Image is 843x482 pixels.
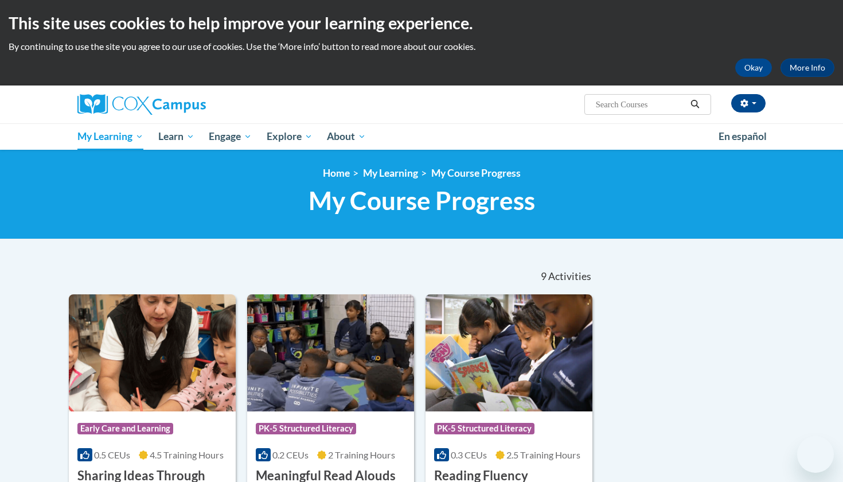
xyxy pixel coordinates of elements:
[60,123,783,150] div: Main menu
[328,449,395,460] span: 2 Training Hours
[77,94,295,115] a: Cox Campus
[256,423,356,434] span: PK-5 Structured Literacy
[158,130,194,143] span: Learn
[77,423,173,434] span: Early Care and Learning
[506,449,580,460] span: 2.5 Training Hours
[151,123,202,150] a: Learn
[735,59,772,77] button: Okay
[77,94,206,115] img: Cox Campus
[327,130,366,143] span: About
[686,98,704,111] button: Search
[272,449,309,460] span: 0.2 CEUs
[711,125,774,149] a: En español
[267,130,313,143] span: Explore
[434,423,534,434] span: PK-5 Structured Literacy
[70,123,151,150] a: My Learning
[431,167,521,179] a: My Course Progress
[259,123,320,150] a: Explore
[309,185,535,216] span: My Course Progress
[780,59,834,77] a: More Info
[247,294,414,411] img: Course Logo
[548,270,591,283] span: Activities
[94,449,130,460] span: 0.5 CEUs
[797,436,834,473] iframe: Button to launch messaging window
[150,449,224,460] span: 4.5 Training Hours
[9,40,834,53] p: By continuing to use the site you agree to our use of cookies. Use the ‘More info’ button to read...
[77,130,143,143] span: My Learning
[451,449,487,460] span: 0.3 CEUs
[731,94,766,112] button: Account Settings
[69,294,236,411] img: Course Logo
[323,167,350,179] a: Home
[363,167,418,179] a: My Learning
[201,123,259,150] a: Engage
[719,130,767,142] span: En español
[9,11,834,34] h2: This site uses cookies to help improve your learning experience.
[320,123,374,150] a: About
[595,98,686,111] input: Search Courses
[209,130,252,143] span: Engage
[426,294,592,411] img: Course Logo
[541,270,547,283] span: 9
